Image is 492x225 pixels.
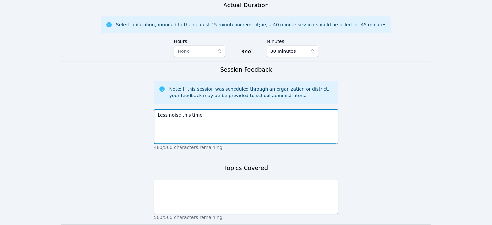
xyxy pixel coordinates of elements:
[174,36,225,45] label: Hours
[270,47,296,55] span: 30 minutes
[267,36,318,45] label: Minutes
[154,214,338,220] p: 500/500 characters remaining
[174,45,225,57] button: None
[220,65,272,74] h3: Session Feedback
[154,144,338,151] p: 480/500 characters remaining
[241,48,251,55] div: and
[224,163,268,173] h3: Topics Covered
[223,1,268,10] h3: Actual Duration
[154,109,338,144] textarea: Less noise this time
[267,45,318,57] button: 30 minutes
[178,49,190,54] span: None
[169,86,333,99] div: Note: If this session was scheduled through an organization or district, your feedback may be be ...
[116,21,386,28] div: Select a duration, rounded to the nearest 15 minute increment; ie, a 40 minute session should be ...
